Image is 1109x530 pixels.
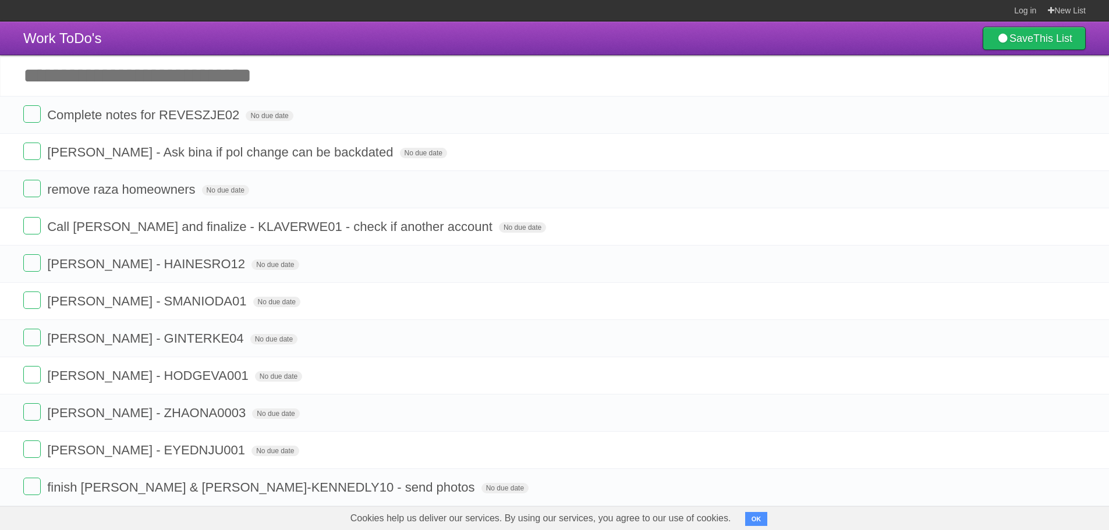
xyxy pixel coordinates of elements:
[255,371,302,382] span: No due date
[47,108,242,122] span: Complete notes for REVESZJE02
[23,30,101,46] span: Work ToDo's
[47,405,249,420] span: [PERSON_NAME] - ZHAONA0003
[47,480,477,495] span: finish [PERSON_NAME] & [PERSON_NAME]-KENNEDLY10 - send photos
[251,446,299,456] span: No due date
[1033,33,1072,44] b: This List
[47,368,251,383] span: [PERSON_NAME] - HODGEVA001
[400,148,447,158] span: No due date
[23,291,41,309] label: Done
[47,219,495,234] span: Call [PERSON_NAME] and finalize - KLAVERWE01 - check if another account
[202,185,249,195] span: No due date
[246,111,293,121] span: No due date
[499,222,546,233] span: No due date
[23,440,41,458] label: Done
[253,297,300,307] span: No due date
[47,182,198,197] span: remove raza homeowners
[47,145,396,159] span: [PERSON_NAME] - Ask bina if pol change can be backdated
[23,403,41,421] label: Done
[47,257,248,271] span: [PERSON_NAME] - HAINESRO12
[23,366,41,383] label: Done
[983,27,1086,50] a: SaveThis List
[47,443,248,457] span: [PERSON_NAME] - EYEDNJU001
[47,331,246,346] span: [PERSON_NAME] - GINTERKE04
[23,217,41,234] label: Done
[23,478,41,495] label: Done
[252,408,299,419] span: No due date
[23,254,41,272] label: Done
[23,329,41,346] label: Done
[745,512,768,526] button: OK
[23,143,41,160] label: Done
[250,334,297,344] span: No due date
[23,105,41,123] label: Done
[47,294,249,308] span: [PERSON_NAME] - SMANIODA01
[339,507,743,530] span: Cookies help us deliver our services. By using our services, you agree to our use of cookies.
[23,180,41,197] label: Done
[251,259,299,270] span: No due date
[481,483,529,493] span: No due date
